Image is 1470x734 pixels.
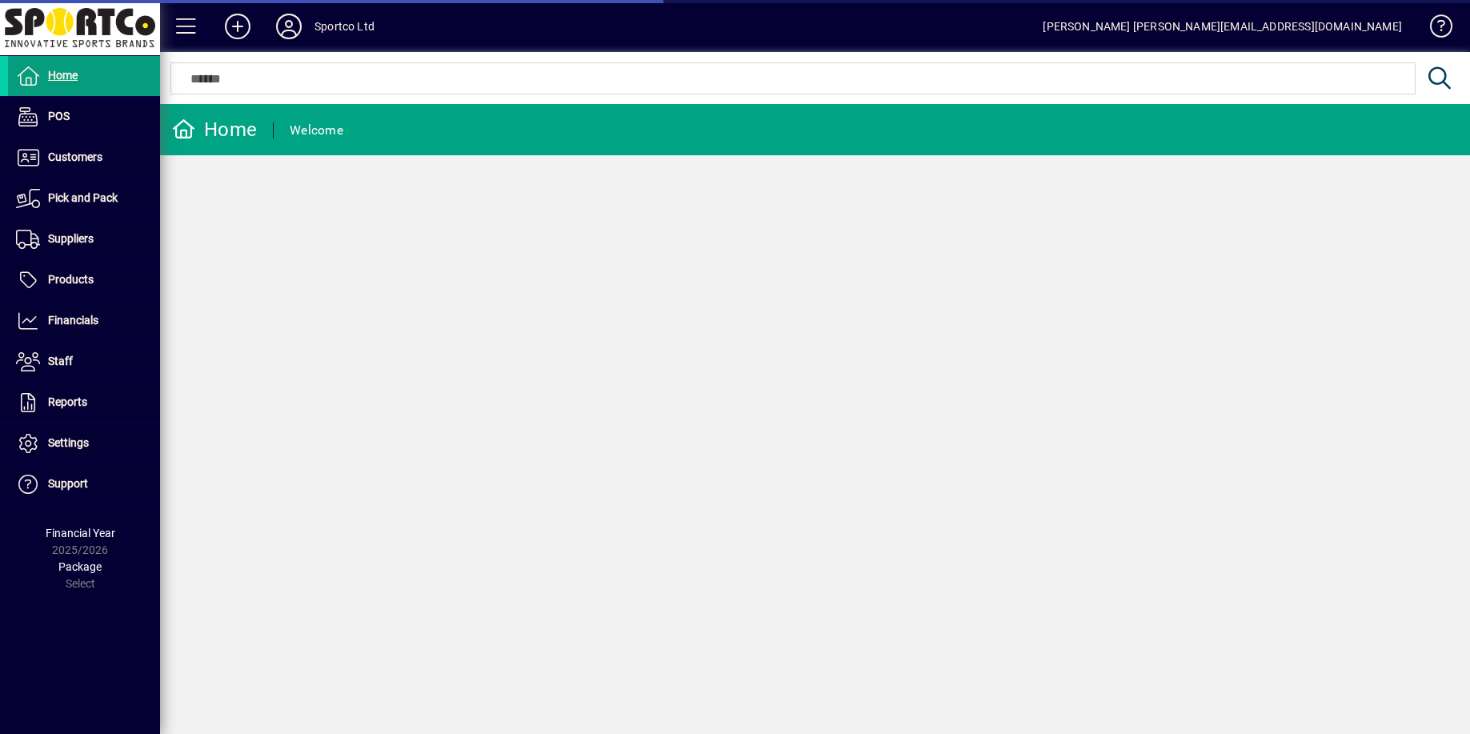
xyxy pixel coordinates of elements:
a: POS [8,97,160,137]
button: Profile [263,12,314,41]
span: Support [48,477,88,490]
a: Reports [8,383,160,423]
span: Staff [48,355,73,367]
div: Sportco Ltd [314,14,375,39]
span: Package [58,560,102,573]
span: Financials [48,314,98,327]
a: Customers [8,138,160,178]
a: Staff [8,342,160,382]
span: Home [48,69,78,82]
a: Pick and Pack [8,178,160,219]
span: Suppliers [48,232,94,245]
div: [PERSON_NAME] [PERSON_NAME][EMAIL_ADDRESS][DOMAIN_NAME] [1043,14,1402,39]
div: Welcome [290,118,343,143]
button: Add [212,12,263,41]
a: Suppliers [8,219,160,259]
a: Support [8,464,160,504]
span: Reports [48,395,87,408]
span: Settings [48,436,89,449]
a: Settings [8,423,160,463]
span: POS [48,110,70,122]
span: Pick and Pack [48,191,118,204]
a: Knowledge Base [1418,3,1450,55]
a: Financials [8,301,160,341]
div: Home [172,117,257,142]
span: Products [48,273,94,286]
a: Products [8,260,160,300]
span: Financial Year [46,527,115,539]
span: Customers [48,150,102,163]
